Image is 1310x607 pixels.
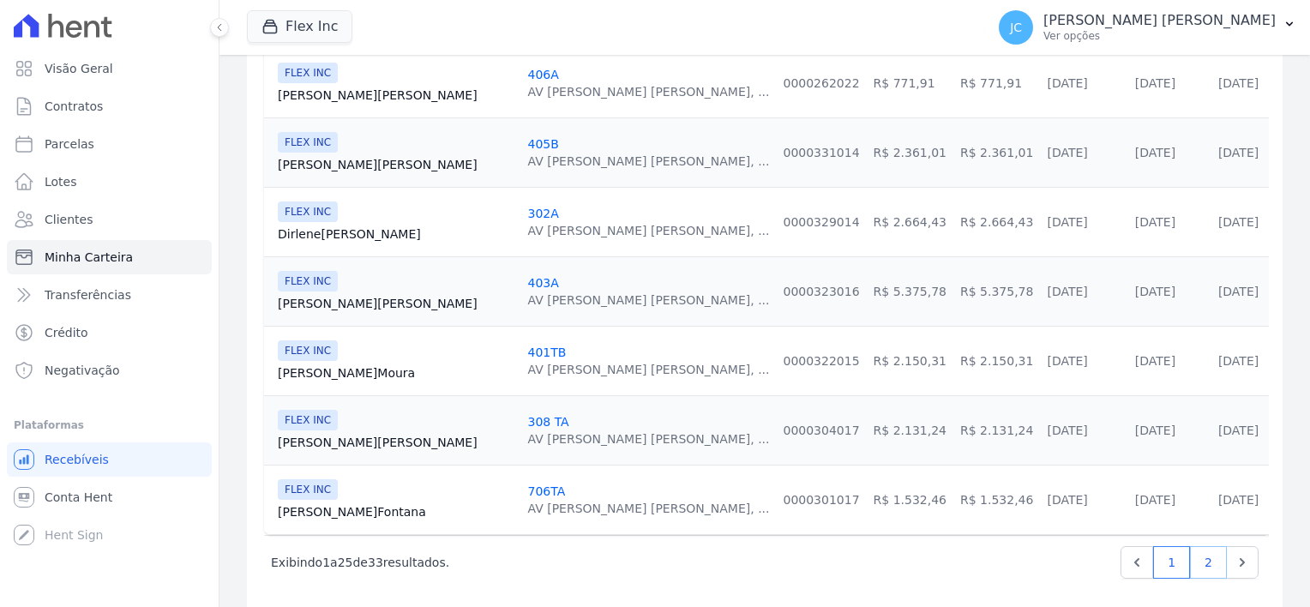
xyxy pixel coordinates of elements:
a: Transferências [7,278,212,312]
button: Flex Inc [247,10,352,43]
span: Transferências [45,286,131,303]
span: FLEX INC [278,132,338,153]
a: [DATE] [1047,215,1087,229]
a: [PERSON_NAME]Moura [278,364,514,382]
a: [PERSON_NAME][PERSON_NAME] [278,295,514,312]
a: [PERSON_NAME][PERSON_NAME] [278,434,514,451]
div: AV [PERSON_NAME] [PERSON_NAME], ... [527,291,769,309]
a: [DATE] [1218,146,1259,159]
span: Clientes [45,211,93,228]
a: [PERSON_NAME][PERSON_NAME] [278,156,514,173]
td: R$ 5.375,78 [867,256,953,326]
span: FLEX INC [278,271,338,291]
a: 0000262022 [783,76,859,90]
a: [DATE] [1047,424,1087,437]
a: 0000322015 [783,354,859,368]
div: AV [PERSON_NAME] [PERSON_NAME], ... [527,153,769,170]
a: 0000304017 [783,424,859,437]
a: [DATE] [1218,424,1259,437]
div: Plataformas [14,415,205,436]
a: [DATE] [1047,146,1087,159]
span: Contratos [45,98,103,115]
a: [DATE] [1135,354,1175,368]
td: R$ 5.375,78 [953,256,1040,326]
span: FLEX INC [278,340,338,361]
span: Visão Geral [45,60,113,77]
td: R$ 2.150,31 [953,326,1040,395]
a: [DATE] [1135,493,1175,507]
a: Minha Carteira [7,240,212,274]
span: FLEX INC [278,410,338,430]
a: Clientes [7,202,212,237]
td: R$ 771,91 [867,48,953,117]
td: R$ 2.150,31 [867,326,953,395]
a: [DATE] [1135,76,1175,90]
a: Next [1226,546,1259,579]
td: R$ 2.131,24 [867,395,953,465]
div: AV [PERSON_NAME] [PERSON_NAME], ... [527,83,769,100]
a: Dirlene[PERSON_NAME] [278,225,514,243]
a: 0000301017 [783,493,859,507]
button: JC [PERSON_NAME] [PERSON_NAME] Ver opções [985,3,1310,51]
td: R$ 1.532,46 [867,465,953,534]
a: Previous [1121,546,1153,579]
a: [DATE] [1135,285,1175,298]
a: 0000329014 [783,215,859,229]
a: [DATE] [1218,76,1259,90]
span: Negativação [45,362,120,379]
span: 1 [322,556,330,569]
a: 405B [527,137,558,151]
span: Parcelas [45,135,94,153]
p: Ver opções [1043,29,1276,43]
td: R$ 771,91 [953,48,1040,117]
span: JC [1010,21,1022,33]
a: Contratos [7,89,212,123]
span: Lotes [45,173,77,190]
a: [DATE] [1135,215,1175,229]
span: Crédito [45,324,88,341]
span: 25 [338,556,353,569]
a: [DATE] [1047,285,1087,298]
span: Recebíveis [45,451,109,468]
td: R$ 2.664,43 [867,187,953,256]
a: [DATE] [1218,493,1259,507]
a: 401TB [527,346,566,359]
div: AV [PERSON_NAME] [PERSON_NAME], ... [527,500,769,517]
a: 302A [527,207,558,220]
div: AV [PERSON_NAME] [PERSON_NAME], ... [527,222,769,239]
a: [DATE] [1047,76,1087,90]
span: Minha Carteira [45,249,133,266]
p: [PERSON_NAME] [PERSON_NAME] [1043,12,1276,29]
span: FLEX INC [278,63,338,83]
span: 33 [368,556,383,569]
a: 2 [1190,546,1227,579]
td: R$ 2.361,01 [867,117,953,187]
a: Lotes [7,165,212,199]
span: FLEX INC [278,479,338,500]
td: R$ 1.532,46 [953,465,1040,534]
a: Crédito [7,316,212,350]
a: 308 TA [527,415,568,429]
a: Visão Geral [7,51,212,86]
span: FLEX INC [278,201,338,222]
a: [DATE] [1135,424,1175,437]
div: AV [PERSON_NAME] [PERSON_NAME], ... [527,430,769,448]
a: [DATE] [1047,493,1087,507]
a: 706TA [527,484,565,498]
a: 406A [527,68,558,81]
a: Recebíveis [7,442,212,477]
div: AV [PERSON_NAME] [PERSON_NAME], ... [527,361,769,378]
span: Conta Hent [45,489,112,506]
a: [DATE] [1135,146,1175,159]
a: 0000323016 [783,285,859,298]
td: R$ 2.664,43 [953,187,1040,256]
a: Negativação [7,353,212,388]
td: R$ 2.361,01 [953,117,1040,187]
a: [DATE] [1218,285,1259,298]
a: Conta Hent [7,480,212,514]
a: [PERSON_NAME][PERSON_NAME] [278,87,514,104]
a: [DATE] [1047,354,1087,368]
a: 1 [1153,546,1190,579]
a: [PERSON_NAME]Fontana [278,503,514,520]
a: Parcelas [7,127,212,161]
